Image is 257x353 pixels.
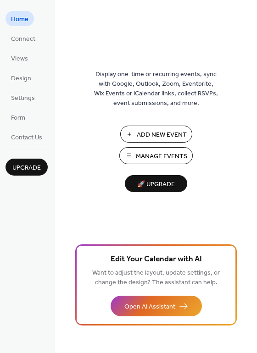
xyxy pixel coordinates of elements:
[6,110,31,125] a: Form
[111,253,202,266] span: Edit Your Calendar with AI
[6,129,48,144] a: Contact Us
[130,178,182,191] span: 🚀 Upgrade
[111,296,202,316] button: Open AI Assistant
[11,74,31,83] span: Design
[119,147,193,164] button: Manage Events
[11,54,28,64] span: Views
[125,175,187,192] button: 🚀 Upgrade
[11,133,42,143] span: Contact Us
[11,94,35,103] span: Settings
[11,15,28,24] span: Home
[6,159,48,176] button: Upgrade
[136,152,187,161] span: Manage Events
[11,113,25,123] span: Form
[137,130,187,140] span: Add New Event
[6,70,37,85] a: Design
[6,11,34,26] a: Home
[124,302,175,312] span: Open AI Assistant
[94,70,218,108] span: Display one-time or recurring events, sync with Google, Outlook, Zoom, Eventbrite, Wix Events or ...
[11,34,35,44] span: Connect
[6,90,40,105] a: Settings
[12,163,41,173] span: Upgrade
[92,267,220,289] span: Want to adjust the layout, update settings, or change the design? The assistant can help.
[6,50,34,66] a: Views
[6,31,41,46] a: Connect
[120,126,192,143] button: Add New Event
